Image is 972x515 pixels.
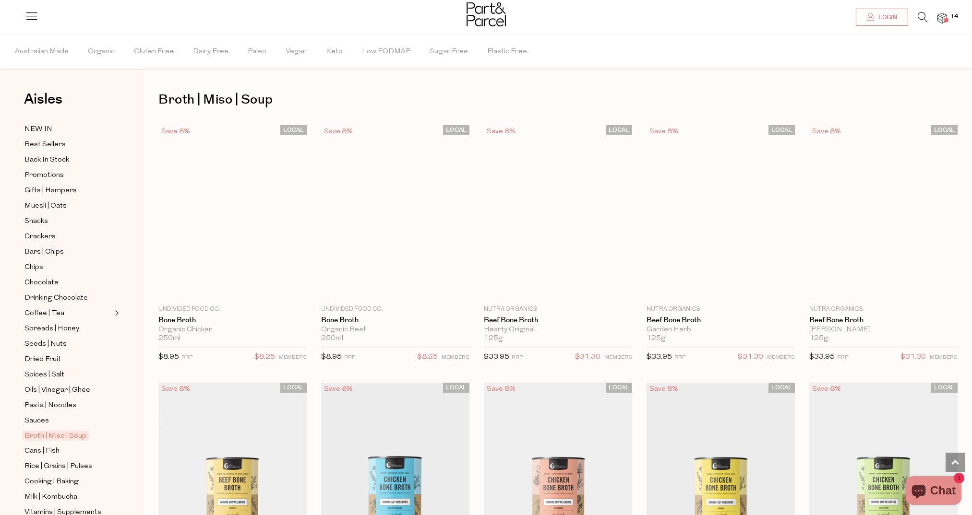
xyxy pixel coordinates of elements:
a: Drinking Chocolate [24,292,112,304]
inbox-online-store-chat: Shopify online store chat [903,476,964,507]
span: $31.30 [738,351,763,363]
a: Gifts | Hampers [24,185,112,197]
small: MEMBERS [930,355,958,360]
span: Organic [88,35,115,69]
a: Seeds | Nuts [24,338,112,350]
a: Broth | Miso | Soup [24,430,112,442]
a: Bone Broth [158,316,307,325]
a: Coffee | Tea [24,307,112,319]
span: NEW IN [24,124,52,135]
div: Save 8% [158,383,193,396]
span: Cooking | Baking [24,476,79,488]
a: Oils | Vinegar | Ghee [24,384,112,396]
a: Cooking | Baking [24,476,112,488]
a: Promotions [24,169,112,181]
small: MEMBERS [279,355,307,360]
span: Muesli | Oats [24,200,67,212]
span: $31.30 [900,351,926,363]
div: [PERSON_NAME] [809,326,958,334]
span: Drinking Chocolate [24,293,88,304]
small: RRP [674,355,685,360]
a: Dried Fruit [24,353,112,365]
span: Sauces [24,415,49,427]
div: Hearty Original [484,326,632,334]
span: Dairy Free [193,35,228,69]
span: Best Sellers [24,139,66,151]
p: Nutra Organics [647,305,795,314]
span: Sugar Free [430,35,468,69]
a: Rice | Grains | Pulses [24,460,112,472]
h1: Broth | Miso | Soup [158,89,958,111]
span: LOCAL [931,125,958,135]
div: Save 8% [809,125,844,138]
a: Login [856,9,908,26]
a: Bone Broth [321,316,469,325]
span: $33.95 [484,353,509,361]
span: Australian Made [15,35,69,69]
a: NEW IN [24,123,112,135]
small: RRP [512,355,523,360]
span: LOCAL [443,383,469,393]
span: 250ml [321,334,343,343]
span: 250ml [158,334,180,343]
img: Part&Parcel [467,2,506,26]
span: Crackers [24,231,56,243]
a: Muesli | Oats [24,200,112,212]
span: Gifts | Hampers [24,185,77,197]
span: Keto [326,35,343,69]
span: Seeds | Nuts [24,339,67,350]
a: Beef Bone Broth [647,316,795,325]
div: Save 8% [158,125,193,138]
div: Organic Beef [321,326,469,334]
div: Save 8% [321,125,356,138]
span: $8.25 [254,351,275,363]
span: LOCAL [443,125,469,135]
a: Crackers [24,231,112,243]
span: $8.25 [417,351,438,363]
small: MEMBERS [442,355,469,360]
a: Spices | Salt [24,369,112,381]
span: LOCAL [931,383,958,393]
p: Nutra Organics [809,305,958,314]
p: Undivided Food Co. [158,305,307,314]
span: Spreads | Honey [24,323,79,335]
a: Aisles [24,92,62,116]
a: Beef Bone Broth [484,316,632,325]
span: LOCAL [280,125,307,135]
a: Milk | Kombucha [24,491,112,503]
div: Save 8% [647,383,681,396]
span: Dried Fruit [24,354,61,365]
span: LOCAL [768,125,795,135]
span: $8.95 [321,353,342,361]
div: Garden Herb [647,326,795,334]
span: Rice | Grains | Pulses [24,461,92,472]
a: Bars | Chips [24,246,112,258]
span: Login [876,13,897,22]
span: Chips [24,262,43,273]
span: 14 [948,12,960,21]
a: Snacks [24,215,112,227]
small: RRP [181,355,192,360]
span: 125g [484,334,503,343]
span: LOCAL [606,125,632,135]
span: Snacks [24,216,48,227]
a: Back In Stock [24,154,112,166]
div: Save 8% [484,125,518,138]
span: Gluten Free [134,35,174,69]
span: LOCAL [768,383,795,393]
div: Save 8% [484,383,518,396]
div: Save 8% [647,125,681,138]
a: Chocolate [24,277,112,289]
span: Oils | Vinegar | Ghee [24,385,90,396]
a: Cans | Fish [24,445,112,457]
span: $33.95 [647,353,672,361]
span: Low FODMAP [362,35,410,69]
span: Cans | Fish [24,445,60,457]
span: 125g [809,334,828,343]
a: Pasta | Noodles [24,399,112,411]
span: $8.95 [158,353,179,361]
